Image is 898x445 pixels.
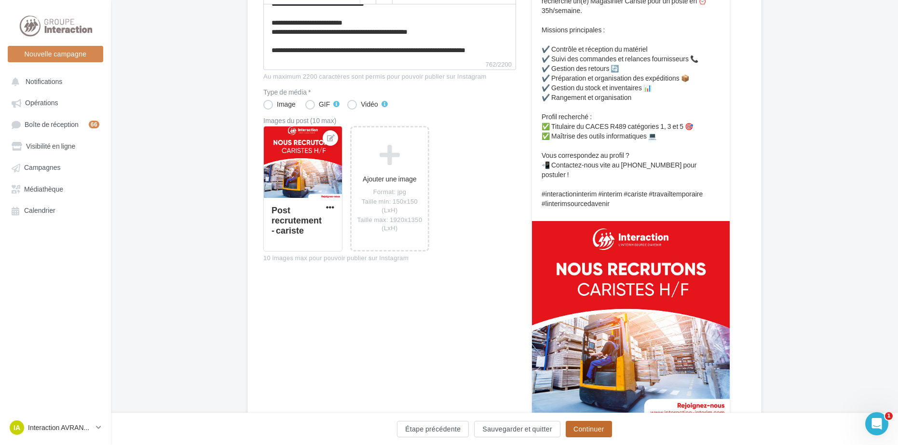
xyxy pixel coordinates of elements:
span: Campagnes [24,164,61,172]
a: IA Interaction AVRANCHES [8,418,103,437]
iframe: Intercom live chat [865,412,888,435]
a: Visibilité en ligne [6,137,105,154]
a: Calendrier [6,201,105,219]
span: Visibilité en ligne [26,142,75,150]
span: Calendrier [24,207,55,215]
div: Au maximum 2200 caractères sont permis pour pouvoir publier sur Instagram [263,72,516,81]
span: 1 [885,412,893,420]
div: 10 images max pour pouvoir publier sur Instagram [263,254,516,263]
div: 66 [89,121,99,128]
button: Notifications [6,72,101,90]
span: Notifications [26,77,62,85]
button: Continuer [566,421,612,437]
span: Boîte de réception [25,120,79,128]
button: Sauvegarder et quitter [474,421,560,437]
span: Opérations [25,99,58,107]
div: Images du post (10 max) [263,117,516,124]
a: Opérations [6,94,105,111]
span: Médiathèque [24,185,63,193]
p: Interaction AVRANCHES [28,423,92,432]
button: Étape précédente [397,421,469,437]
div: Image [277,101,296,108]
a: Boîte de réception66 [6,115,105,133]
span: IA [14,423,20,432]
div: GIF [319,101,330,108]
a: Campagnes [6,158,105,176]
label: Type de média * [263,89,516,96]
div: Vidéo [361,101,378,108]
button: Nouvelle campagne [8,46,103,62]
div: Post recrutement - cariste [272,205,322,236]
label: 762/2200 [263,59,516,70]
a: Médiathèque [6,180,105,197]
